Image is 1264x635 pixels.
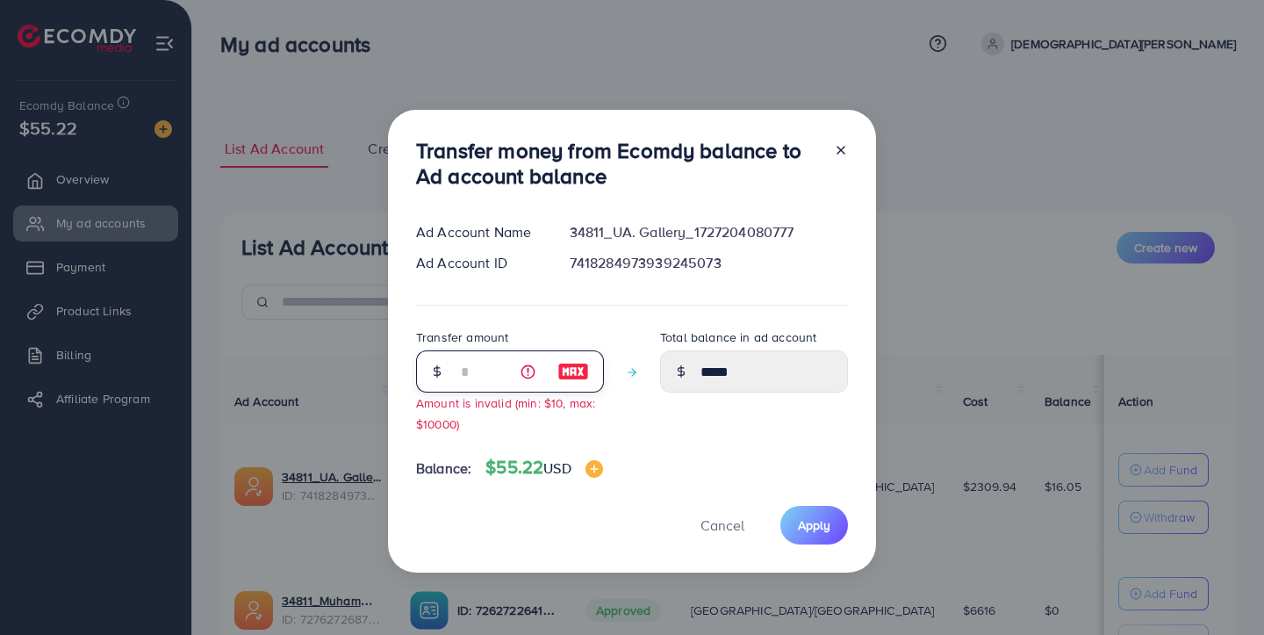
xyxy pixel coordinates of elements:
[416,458,471,479] span: Balance:
[780,506,848,544] button: Apply
[416,394,595,431] small: Amount is invalid (min: $10, max: $10000)
[700,516,744,535] span: Cancel
[416,328,508,346] label: Transfer amount
[585,460,603,478] img: image
[402,222,556,242] div: Ad Account Name
[679,506,766,544] button: Cancel
[543,458,571,478] span: USD
[660,328,816,346] label: Total balance in ad account
[556,253,862,273] div: 7418284973939245073
[402,253,556,273] div: Ad Account ID
[416,138,820,189] h3: Transfer money from Ecomdy balance to Ad account balance
[556,222,862,242] div: 34811_UA. Gallery_1727204080777
[1189,556,1251,622] iframe: Chat
[485,457,602,479] h4: $55.22
[557,361,589,382] img: image
[798,516,830,534] span: Apply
